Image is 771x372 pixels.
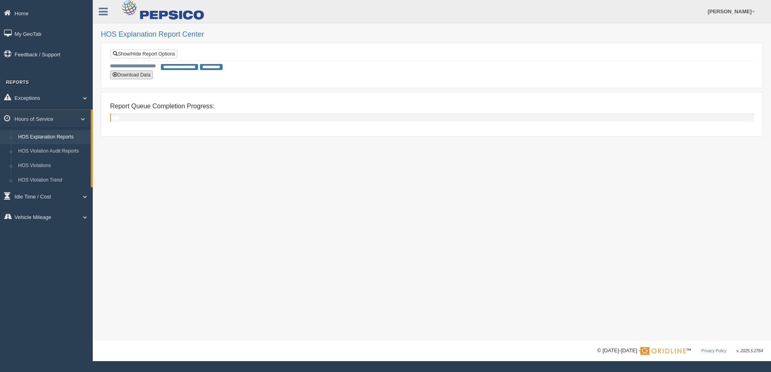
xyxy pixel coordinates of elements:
img: Gridline [640,347,686,355]
button: Download Data [110,70,153,79]
a: HOS Explanation Reports [15,130,91,145]
a: HOS Violation Audit Reports [15,144,91,159]
h2: HOS Explanation Report Center [101,31,763,39]
a: Show/Hide Report Options [110,50,177,58]
a: HOS Violations [15,159,91,173]
a: HOS Violation Trend [15,173,91,188]
div: © [DATE]-[DATE] - ™ [597,347,763,355]
span: v. 2025.5.2764 [737,349,763,353]
a: Privacy Policy [701,349,726,353]
h4: Report Queue Completion Progress: [110,103,754,110]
